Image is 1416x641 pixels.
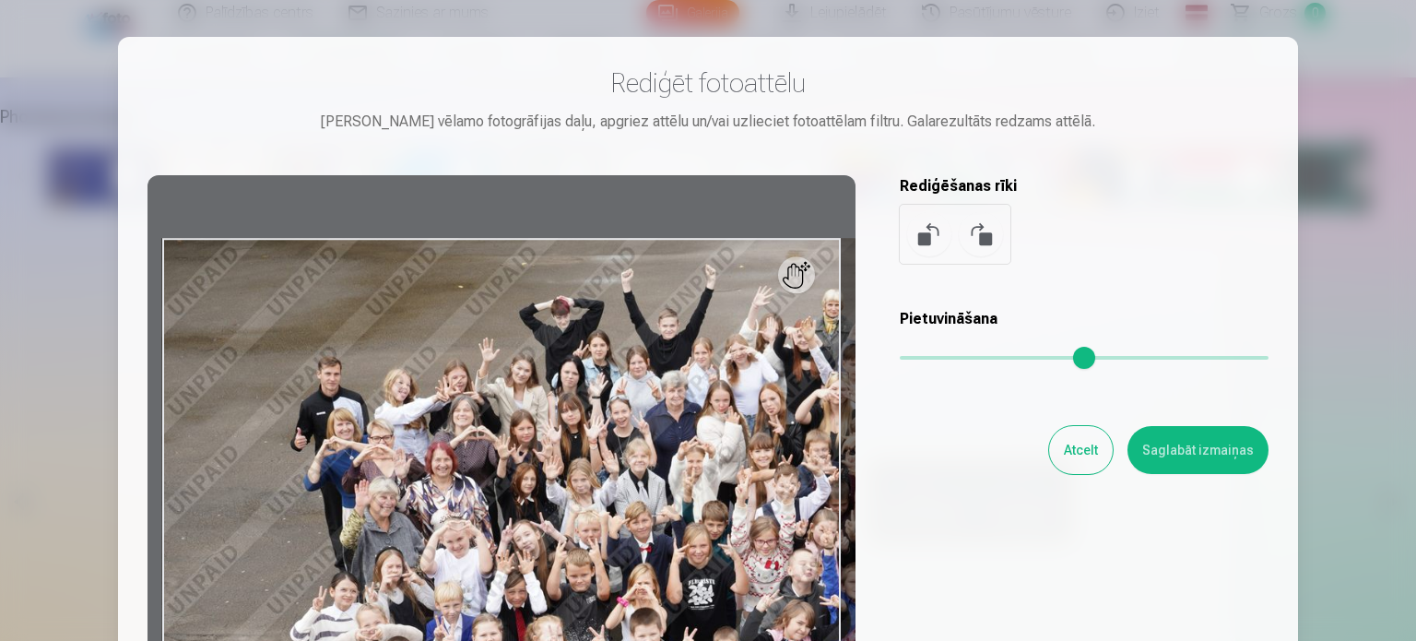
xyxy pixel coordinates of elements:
button: Atcelt [1049,426,1113,474]
div: [PERSON_NAME] vēlamo fotogrāfijas daļu, apgriez attēlu un/vai uzlieciet fotoattēlam filtru. Galar... [147,111,1268,133]
h5: Pietuvināšana [900,308,1268,330]
h5: Rediģēšanas rīki [900,175,1268,197]
h3: Rediģēt fotoattēlu [147,66,1268,100]
button: Saglabāt izmaiņas [1127,426,1268,474]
